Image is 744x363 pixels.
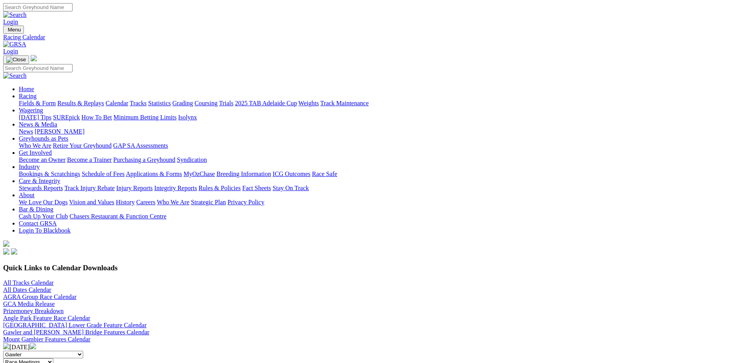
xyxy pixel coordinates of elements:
[3,72,27,79] img: Search
[173,100,193,106] a: Grading
[19,114,51,121] a: [DATE] Tips
[219,100,233,106] a: Trials
[216,170,271,177] a: Breeding Information
[19,114,741,121] div: Wagering
[19,213,68,220] a: Cash Up Your Club
[3,41,26,48] img: GRSA
[273,185,309,191] a: Stay On Track
[113,114,176,121] a: Minimum Betting Limits
[82,170,124,177] a: Schedule of Fees
[3,26,24,34] button: Toggle navigation
[3,34,741,41] a: Racing Calendar
[3,279,54,286] a: All Tracks Calendar
[19,100,56,106] a: Fields & Form
[69,199,114,205] a: Vision and Values
[19,227,71,234] a: Login To Blackbook
[6,57,26,63] img: Close
[3,286,51,293] a: All Dates Calendar
[31,55,37,61] img: logo-grsa-white.png
[3,329,149,335] a: Gawler and [PERSON_NAME] Bridge Features Calendar
[3,240,9,247] img: logo-grsa-white.png
[3,322,147,328] a: [GEOGRAPHIC_DATA] Lower Grade Feature Calendar
[53,114,80,121] a: SUREpick
[154,185,197,191] a: Integrity Reports
[30,343,36,349] img: chevron-right-pager-white.svg
[116,199,135,205] a: History
[8,27,21,33] span: Menu
[64,185,115,191] a: Track Injury Rebate
[19,121,57,128] a: News & Media
[113,142,168,149] a: GAP SA Assessments
[19,170,741,178] div: Industry
[3,48,18,55] a: Login
[242,185,271,191] a: Fact Sheets
[19,93,36,99] a: Racing
[19,128,741,135] div: News & Media
[136,199,155,205] a: Careers
[19,163,40,170] a: Industry
[11,248,17,255] img: twitter.svg
[19,135,68,142] a: Greyhounds as Pets
[198,185,241,191] a: Rules & Policies
[19,156,741,163] div: Get Involved
[178,114,197,121] a: Isolynx
[184,170,215,177] a: MyOzChase
[273,170,310,177] a: ICG Outcomes
[19,199,67,205] a: We Love Our Dogs
[19,86,34,92] a: Home
[148,100,171,106] a: Statistics
[157,199,189,205] a: Who We Are
[3,64,73,72] input: Search
[320,100,369,106] a: Track Maintenance
[116,185,153,191] a: Injury Reports
[126,170,182,177] a: Applications & Forms
[3,55,29,64] button: Toggle navigation
[19,199,741,206] div: About
[3,3,73,11] input: Search
[57,100,104,106] a: Results & Replays
[19,107,43,114] a: Wagering
[312,170,337,177] a: Race Safe
[113,156,175,163] a: Purchasing a Greyhound
[3,293,76,300] a: AGRA Group Race Calendar
[19,142,741,149] div: Greyhounds as Pets
[69,213,166,220] a: Chasers Restaurant & Function Centre
[19,192,35,198] a: About
[3,315,90,321] a: Angle Park Feature Race Calendar
[19,178,60,184] a: Care & Integrity
[3,11,27,18] img: Search
[3,336,91,343] a: Mount Gambier Features Calendar
[227,199,264,205] a: Privacy Policy
[195,100,218,106] a: Coursing
[19,170,80,177] a: Bookings & Scratchings
[3,264,741,272] h3: Quick Links to Calendar Downloads
[19,213,741,220] div: Bar & Dining
[82,114,112,121] a: How To Bet
[3,308,64,314] a: Prizemoney Breakdown
[35,128,84,135] a: [PERSON_NAME]
[19,185,741,192] div: Care & Integrity
[3,301,55,307] a: GCA Media Release
[3,248,9,255] img: facebook.svg
[177,156,207,163] a: Syndication
[19,156,65,163] a: Become an Owner
[19,142,51,149] a: Who We Are
[3,18,18,25] a: Login
[191,199,226,205] a: Strategic Plan
[298,100,319,106] a: Weights
[3,343,741,351] div: [DATE]
[53,142,112,149] a: Retire Your Greyhound
[130,100,147,106] a: Tracks
[19,185,63,191] a: Stewards Reports
[3,343,9,349] img: chevron-left-pager-white.svg
[67,156,112,163] a: Become a Trainer
[235,100,297,106] a: 2025 TAB Adelaide Cup
[19,206,53,213] a: Bar & Dining
[19,220,56,227] a: Contact GRSA
[19,128,33,135] a: News
[19,100,741,107] div: Racing
[19,149,52,156] a: Get Involved
[106,100,128,106] a: Calendar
